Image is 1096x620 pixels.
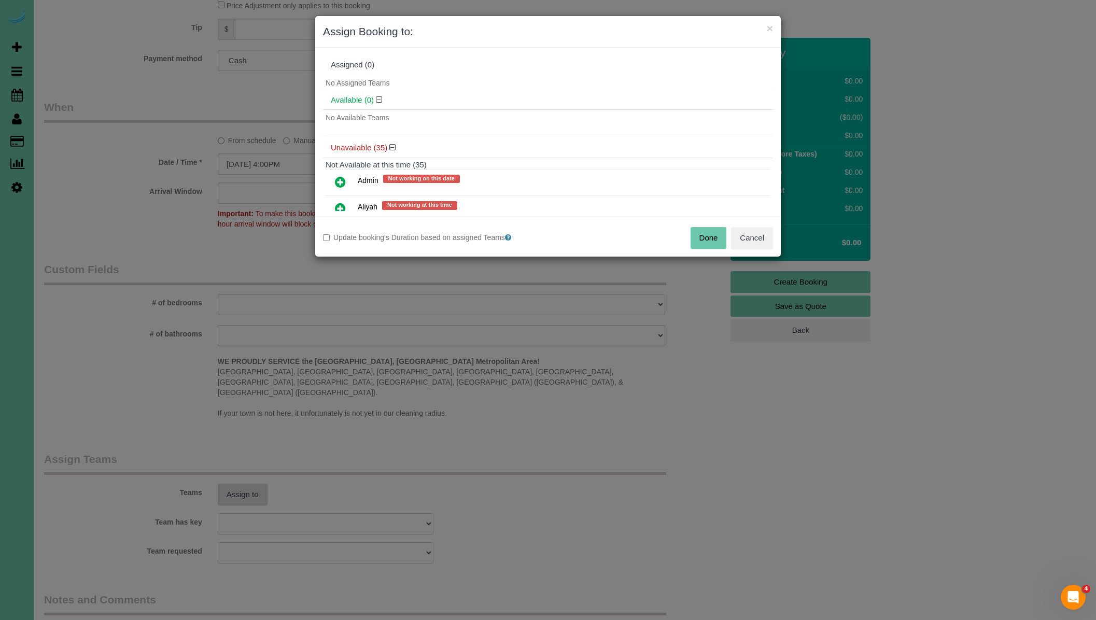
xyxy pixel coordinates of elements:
[767,23,773,34] button: ×
[382,201,457,209] span: Not working at this time
[358,176,378,185] span: Admin
[323,24,773,39] h3: Assign Booking to:
[731,227,773,249] button: Cancel
[691,227,727,249] button: Done
[326,114,389,122] span: No Available Teams
[326,161,770,170] h4: Not Available at this time (35)
[1082,585,1090,593] span: 4
[1061,585,1086,610] iframe: Intercom live chat
[331,61,765,69] div: Assigned (0)
[331,96,765,105] h4: Available (0)
[326,79,389,87] span: No Assigned Teams
[358,203,377,212] span: Aliyah
[383,175,460,183] span: Not working on this date
[323,234,330,241] input: Update booking's Duration based on assigned Teams
[331,144,765,152] h4: Unavailable (35)
[323,232,540,243] label: Update booking's Duration based on assigned Teams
